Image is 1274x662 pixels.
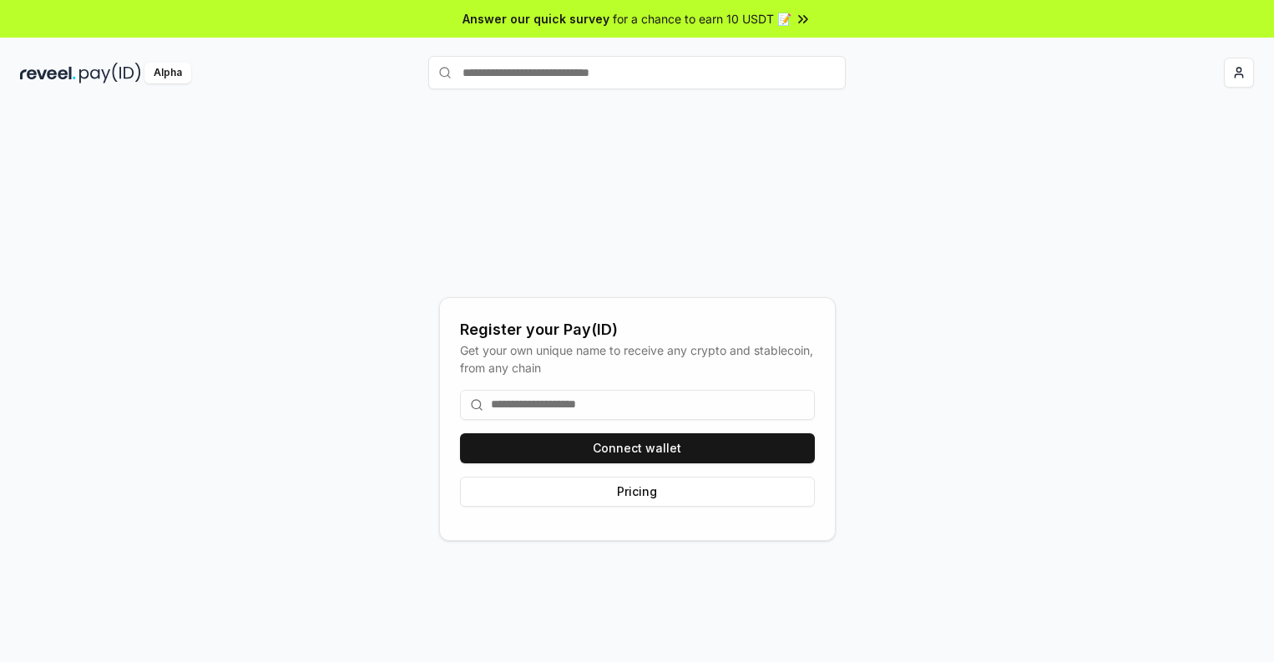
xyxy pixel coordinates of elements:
img: pay_id [79,63,141,83]
span: for a chance to earn 10 USDT 📝 [613,10,791,28]
div: Alpha [144,63,191,83]
span: Answer our quick survey [463,10,609,28]
img: reveel_dark [20,63,76,83]
div: Get your own unique name to receive any crypto and stablecoin, from any chain [460,341,815,376]
button: Connect wallet [460,433,815,463]
button: Pricing [460,477,815,507]
div: Register your Pay(ID) [460,318,815,341]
